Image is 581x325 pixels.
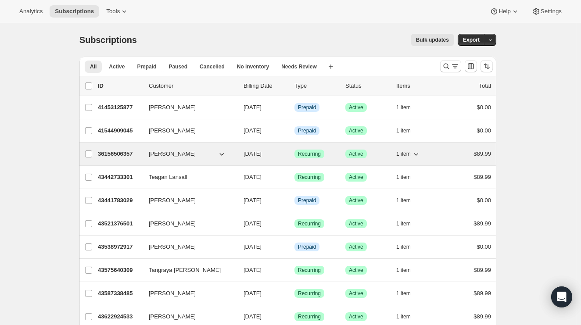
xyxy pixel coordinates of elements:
span: [DATE] [244,290,262,296]
span: 1 item [396,243,411,250]
p: 43441783029 [98,196,142,205]
span: Active [349,313,363,320]
span: Tangraya [PERSON_NAME] [149,266,221,275]
span: [PERSON_NAME] [149,196,196,205]
button: Tangraya [PERSON_NAME] [143,263,231,277]
div: 36156506357[PERSON_NAME][DATE]SuccessRecurringSuccessActive1 item$89.99 [98,148,491,160]
span: [PERSON_NAME] [149,126,196,135]
span: $0.00 [477,243,491,250]
span: $0.00 [477,127,491,134]
span: Export [463,36,480,43]
span: $89.99 [473,313,491,320]
button: Customize table column order and visibility [465,60,477,72]
p: 36156506357 [98,150,142,158]
span: $89.99 [473,174,491,180]
button: [PERSON_NAME] [143,147,231,161]
span: Settings [541,8,562,15]
span: Analytics [19,8,43,15]
span: $89.99 [473,150,491,157]
p: 43442733301 [98,173,142,182]
p: Total [479,82,491,90]
button: 1 item [396,241,420,253]
p: 41544909045 [98,126,142,135]
span: $89.99 [473,290,491,296]
p: 43587338485 [98,289,142,298]
span: [DATE] [244,104,262,111]
button: 1 item [396,218,420,230]
span: 1 item [396,104,411,111]
button: [PERSON_NAME] [143,240,231,254]
p: Customer [149,82,237,90]
span: Prepaid [298,243,316,250]
div: 43442733301Teagan Lansall[DATE]SuccessRecurringSuccessActive1 item$89.99 [98,171,491,183]
p: 43538972917 [98,243,142,251]
span: 1 item [396,127,411,134]
div: IDCustomerBilling DateTypeStatusItemsTotal [98,82,491,90]
span: Prepaid [298,104,316,111]
button: 1 item [396,125,420,137]
span: $0.00 [477,104,491,111]
span: $89.99 [473,267,491,273]
button: 1 item [396,148,420,160]
span: Active [349,290,363,297]
span: Prepaid [298,197,316,204]
button: [PERSON_NAME] [143,124,231,138]
span: Active [349,243,363,250]
button: [PERSON_NAME] [143,310,231,324]
span: [PERSON_NAME] [149,289,196,298]
span: [PERSON_NAME] [149,243,196,251]
span: Active [349,127,363,134]
button: Sort the results [481,60,493,72]
span: Help [499,8,510,15]
button: Analytics [14,5,48,18]
div: 41453125877[PERSON_NAME][DATE]InfoPrepaidSuccessActive1 item$0.00 [98,101,491,114]
span: Active [349,267,363,274]
span: [PERSON_NAME] [149,312,196,321]
span: 1 item [396,197,411,204]
span: Recurring [298,150,321,157]
span: $89.99 [473,220,491,227]
p: 41453125877 [98,103,142,112]
button: Search and filter results [440,60,461,72]
span: Active [349,104,363,111]
button: Bulk updates [411,34,454,46]
div: 43441783029[PERSON_NAME][DATE]InfoPrepaidSuccessActive1 item$0.00 [98,194,491,207]
div: 43622924533[PERSON_NAME][DATE]SuccessRecurringSuccessActive1 item$89.99 [98,311,491,323]
button: 1 item [396,264,420,276]
button: 1 item [396,311,420,323]
span: [DATE] [244,127,262,134]
span: Prepaid [137,63,156,70]
span: [PERSON_NAME] [149,150,196,158]
button: Teagan Lansall [143,170,231,184]
span: Tools [106,8,120,15]
button: 1 item [396,194,420,207]
div: Items [396,82,440,90]
span: $0.00 [477,197,491,204]
button: Help [484,5,524,18]
span: Needs Review [281,63,317,70]
p: 43575640309 [98,266,142,275]
span: Bulk updates [416,36,449,43]
span: Active [349,220,363,227]
div: Open Intercom Messenger [551,286,572,307]
span: Prepaid [298,127,316,134]
span: Paused [169,63,187,70]
div: 43575640309Tangraya [PERSON_NAME][DATE]SuccessRecurringSuccessActive1 item$89.99 [98,264,491,276]
span: Recurring [298,313,321,320]
div: 41544909045[PERSON_NAME][DATE]InfoPrepaidSuccessActive1 item$0.00 [98,125,491,137]
div: 43587338485[PERSON_NAME][DATE]SuccessRecurringSuccessActive1 item$89.99 [98,287,491,300]
button: Tools [101,5,134,18]
span: 1 item [396,220,411,227]
span: 1 item [396,267,411,274]
button: Create new view [324,61,338,73]
span: 1 item [396,313,411,320]
button: [PERSON_NAME] [143,217,231,231]
div: Type [294,82,338,90]
button: 1 item [396,101,420,114]
span: [PERSON_NAME] [149,103,196,112]
button: [PERSON_NAME] [143,286,231,300]
span: [DATE] [244,243,262,250]
p: 43521376501 [98,219,142,228]
span: 1 item [396,174,411,181]
span: Active [349,197,363,204]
